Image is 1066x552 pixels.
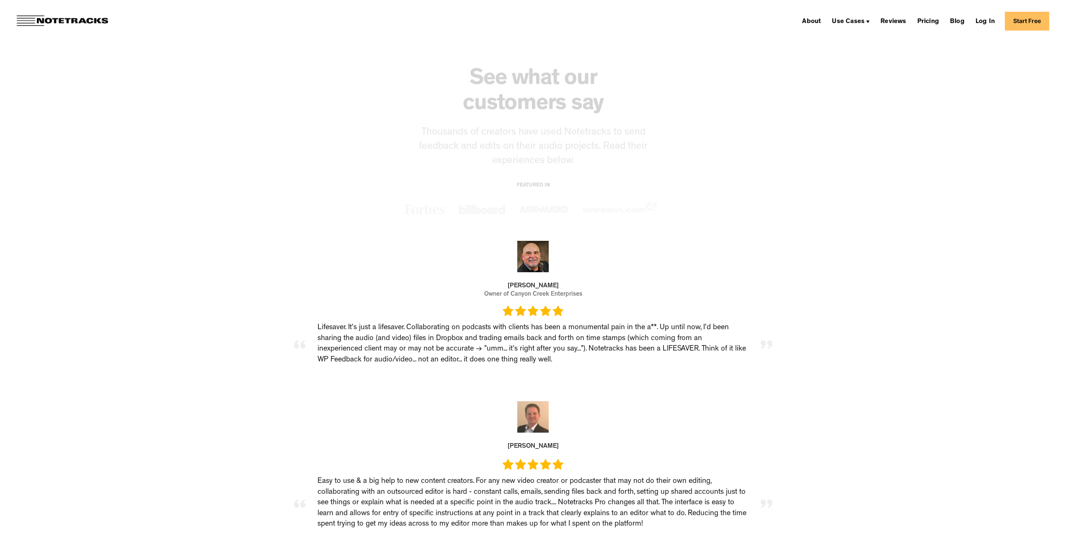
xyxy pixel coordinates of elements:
[459,201,505,218] img: billboard logo
[516,183,550,188] div: Featured IN
[829,14,873,28] div: Use Cases
[877,14,909,28] a: Reviews
[484,291,582,299] div: Owner of Canyon Creek Enterprises
[947,14,968,28] a: Blog
[832,18,865,25] div: Use Cases
[519,201,569,218] img: Ask Audio logo
[311,323,755,366] div: Lifesaver. It's just a lifesaver. Collaborating on podcasts with clients has been a monumental pa...
[582,201,658,215] img: Hypebox.com logo
[311,477,755,530] div: Easy to use & a big help to new content creators. For any new video creator or podcaster that may...
[404,201,446,218] img: forbes logo
[408,126,659,168] div: Thousands of creators have used Notetracks to send feedback and edits on their audio projects. Re...
[799,14,824,28] a: About
[972,14,998,28] a: Log In
[508,443,559,452] div: [PERSON_NAME]
[914,14,942,28] a: Pricing
[463,67,604,117] h1: See what our customers say
[508,283,559,291] div: [PERSON_NAME]
[1005,12,1049,31] a: Start Free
